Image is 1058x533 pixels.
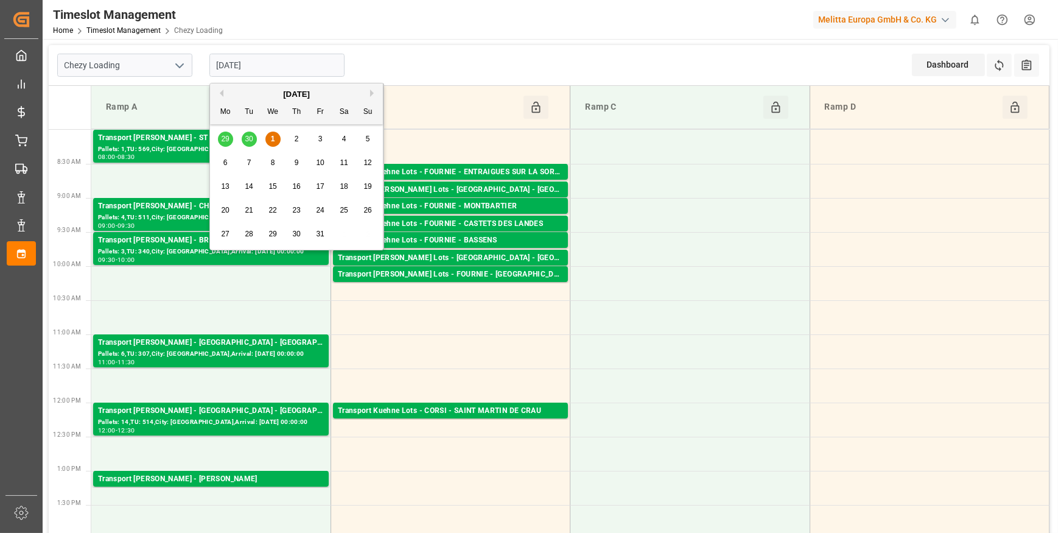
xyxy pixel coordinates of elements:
div: month 2025-10 [214,127,380,246]
span: 12 [363,158,371,167]
div: Choose Wednesday, October 22nd, 2025 [265,203,281,218]
div: Transport [PERSON_NAME] Lots - FOURNIE - [GEOGRAPHIC_DATA][PERSON_NAME] [338,269,563,281]
div: Pallets: ,TU: 195,City: [GEOGRAPHIC_DATA],Arrival: [DATE] 00:00:00 [338,196,563,206]
span: 5 [366,135,370,143]
div: Choose Sunday, October 26th, 2025 [360,203,376,218]
div: Choose Thursday, October 30th, 2025 [289,227,304,242]
div: Pallets: 3,TU: 56,City: MONTBARTIER,Arrival: [DATE] 00:00:00 [338,213,563,223]
span: 10:00 AM [53,261,81,267]
div: Mo [218,105,233,120]
span: 15 [268,182,276,191]
span: 18 [340,182,348,191]
div: Choose Friday, October 10th, 2025 [313,155,328,171]
div: 11:00 [98,359,116,365]
div: Pallets: 4,TU: 511,City: [GEOGRAPHIC_DATA],Arrival: [DATE] 00:00:00 [98,213,324,223]
div: Pallets: 2,TU: 337,City: [GEOGRAPHIC_DATA],Arrival: [DATE] 00:00:00 [338,178,563,189]
span: 1:00 PM [57,465,81,472]
div: Pallets: 14,TU: 514,City: [GEOGRAPHIC_DATA],Arrival: [DATE] 00:00:00 [98,417,324,428]
span: 9 [295,158,299,167]
div: Melitta Europa GmbH & Co. KG [813,11,956,29]
span: 14 [245,182,253,191]
div: Pallets: ,TU: 39,City: [GEOGRAPHIC_DATA][PERSON_NAME],Arrival: [DATE] 00:00:00 [338,417,563,428]
span: 1 [271,135,275,143]
span: 27 [221,230,229,238]
div: Tu [242,105,257,120]
span: 9:00 AM [57,192,81,199]
div: Choose Wednesday, October 15th, 2025 [265,179,281,194]
button: Help Center [989,6,1016,34]
div: Transport Kuehne Lots - CORSI - SAINT MARTIN DE CRAU [338,405,563,417]
div: Ramp B [341,96,524,119]
div: Choose Monday, October 13th, 2025 [218,179,233,194]
div: Pallets: 1,TU: 569,City: [GEOGRAPHIC_DATA],Arrival: [DATE] 00:00:00 [98,144,324,155]
div: Choose Saturday, October 25th, 2025 [337,203,352,218]
div: Choose Sunday, October 5th, 2025 [360,132,376,147]
div: Choose Friday, October 3rd, 2025 [313,132,328,147]
div: 11:30 [117,359,135,365]
div: Pallets: 3,TU: 340,City: [GEOGRAPHIC_DATA],Arrival: [DATE] 00:00:00 [98,247,324,257]
div: Transport [PERSON_NAME] - ST PIERRE DES CORPS - ST PIERRE DES CORPS [98,132,324,144]
span: 16 [292,182,300,191]
div: Choose Friday, October 31st, 2025 [313,227,328,242]
button: Next Month [370,90,377,97]
span: 7 [247,158,251,167]
div: Th [289,105,304,120]
div: Choose Wednesday, October 1st, 2025 [265,132,281,147]
span: 4 [342,135,346,143]
div: Sa [337,105,352,120]
span: 12:30 PM [53,431,81,438]
div: Fr [313,105,328,120]
div: 09:30 [117,223,135,228]
span: 11:00 AM [53,329,81,336]
div: Transport Kuehne Lots - FOURNIE - BASSENS [338,235,563,247]
span: 25 [340,206,348,214]
button: Melitta Europa GmbH & Co. KG [813,8,961,31]
div: Timeslot Management [53,5,223,24]
span: 20 [221,206,229,214]
span: 26 [363,206,371,214]
span: 6 [223,158,228,167]
div: 10:00 [117,257,135,263]
input: DD-MM-YYYY [209,54,345,77]
div: - [116,223,117,228]
div: Pallets: 4,TU: ,City: CASTETS DES [PERSON_NAME],Arrival: [DATE] 00:00:00 [338,230,563,241]
div: Choose Saturday, October 18th, 2025 [337,179,352,194]
div: Transport [PERSON_NAME] Lots - [GEOGRAPHIC_DATA] - [GEOGRAPHIC_DATA] [338,184,563,196]
div: 12:30 [117,428,135,433]
div: Choose Thursday, October 9th, 2025 [289,155,304,171]
span: 10:30 AM [53,295,81,302]
div: Pallets: ,TU: 25,City: [GEOGRAPHIC_DATA][PERSON_NAME],Arrival: [DATE] 00:00:00 [338,281,563,291]
div: Ramp D [820,96,1003,119]
div: Ramp A [101,96,284,119]
div: - [116,359,117,365]
div: Ramp C [580,96,763,119]
span: 1:30 PM [57,499,81,506]
div: Transport Kuehne Lots - FOURNIE - CASTETS DES LANDES [338,218,563,230]
div: Pallets: ,TU: 81,City: [GEOGRAPHIC_DATA],Arrival: [DATE] 00:00:00 [98,485,324,496]
div: Pallets: ,TU: 70,City: [GEOGRAPHIC_DATA],Arrival: [DATE] 00:00:00 [338,264,563,275]
div: Choose Monday, October 27th, 2025 [218,227,233,242]
button: Previous Month [216,90,223,97]
span: 11 [340,158,348,167]
div: 09:30 [98,257,116,263]
span: 19 [363,182,371,191]
div: 09:00 [98,223,116,228]
span: 13 [221,182,229,191]
div: - [116,154,117,160]
span: 29 [268,230,276,238]
div: Choose Tuesday, October 14th, 2025 [242,179,257,194]
span: 3 [318,135,323,143]
span: 8 [271,158,275,167]
div: Choose Monday, October 6th, 2025 [218,155,233,171]
button: open menu [170,56,188,75]
span: 10 [316,158,324,167]
div: 08:00 [98,154,116,160]
div: Su [360,105,376,120]
div: Choose Sunday, October 12th, 2025 [360,155,376,171]
div: Choose Saturday, October 11th, 2025 [337,155,352,171]
div: Pallets: 4,TU: ,City: [GEOGRAPHIC_DATA],Arrival: [DATE] 00:00:00 [338,247,563,257]
div: - [116,257,117,263]
div: Transport [PERSON_NAME] - [PERSON_NAME] [98,473,324,485]
span: 24 [316,206,324,214]
div: Pallets: 6,TU: 307,City: [GEOGRAPHIC_DATA],Arrival: [DATE] 00:00:00 [98,349,324,359]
